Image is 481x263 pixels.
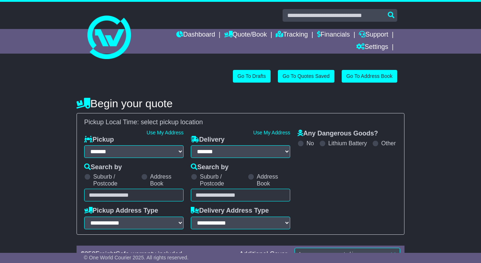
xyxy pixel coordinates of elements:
label: Address Book [150,173,184,187]
h4: Begin your quote [77,97,404,109]
label: Any Dangerous Goods? [297,130,378,138]
div: Additional Cover [236,250,291,258]
a: Financials [317,29,350,41]
label: Search by [191,163,229,171]
div: Pickup Local Time: [81,118,400,126]
span: Increase my warranty / insurance cover [299,251,388,257]
label: Search by [84,163,122,171]
label: Address Book [257,173,290,187]
label: Other [381,140,396,147]
a: Use My Address [147,130,184,135]
a: Go To Drafts [233,70,271,83]
a: Settings [356,41,388,54]
span: 250 [85,250,95,258]
label: Suburb / Postcode [93,173,137,187]
span: select pickup location [141,118,203,126]
a: Quote/Book [224,29,267,41]
button: Increase my warranty / insurance cover [295,248,400,260]
label: Delivery [191,136,225,144]
label: No [307,140,314,147]
a: Support [359,29,388,41]
a: Use My Address [253,130,290,135]
a: Go To Quotes Saved [278,70,334,83]
label: Delivery Address Type [191,207,269,215]
div: $ FreightSafe warranty included [77,250,236,258]
label: Pickup Address Type [84,207,158,215]
a: Go To Address Book [342,70,397,83]
a: Tracking [276,29,308,41]
span: © One World Courier 2025. All rights reserved. [84,255,189,260]
label: Lithium Battery [328,140,367,147]
label: Pickup [84,136,114,144]
a: Dashboard [176,29,215,41]
label: Suburb / Postcode [200,173,244,187]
